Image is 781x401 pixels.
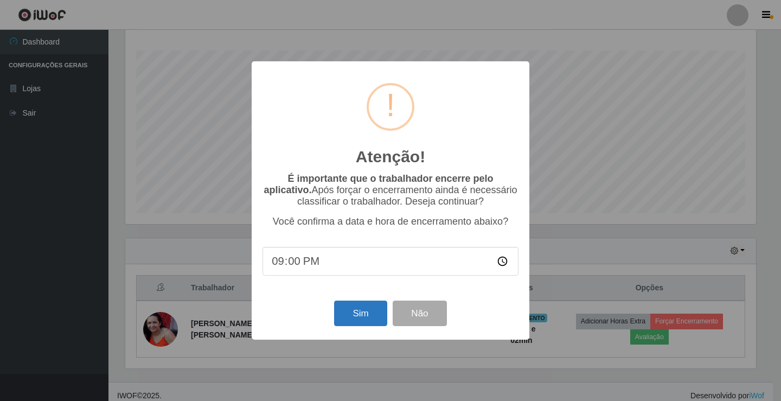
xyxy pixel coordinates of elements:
button: Sim [334,301,387,326]
p: Após forçar o encerramento ainda é necessário classificar o trabalhador. Deseja continuar? [263,173,518,207]
h2: Atenção! [356,147,425,167]
p: Você confirma a data e hora de encerramento abaixo? [263,216,518,227]
b: É importante que o trabalhador encerre pelo aplicativo. [264,173,493,195]
button: Não [393,301,446,326]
